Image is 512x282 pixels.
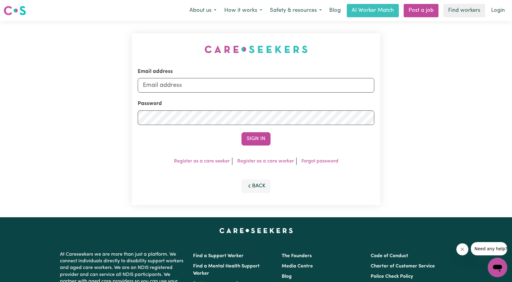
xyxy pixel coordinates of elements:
[241,179,271,193] button: Back
[193,254,244,258] a: Find a Support Worker
[456,243,468,255] iframe: Close message
[443,4,485,17] a: Find workers
[471,242,507,255] iframe: Message from company
[347,4,399,17] a: AI Worker Match
[266,4,326,17] button: Safety & resources
[282,274,292,279] a: Blog
[219,228,293,233] a: Careseekers home page
[404,4,438,17] a: Post a job
[371,264,435,269] a: Charter of Customer Service
[185,4,220,17] button: About us
[326,4,344,17] a: Blog
[138,78,374,93] input: Email address
[282,254,312,258] a: The Founders
[193,264,260,276] a: Find a Mental Health Support Worker
[487,4,508,17] a: Login
[4,5,26,16] img: Careseekers logo
[220,4,266,17] button: How it works
[371,274,413,279] a: Police Check Policy
[488,258,507,277] iframe: Button to launch messaging window
[4,4,37,9] span: Need any help?
[241,132,271,146] button: Sign In
[4,4,26,18] a: Careseekers logo
[174,159,230,164] a: Register as a care seeker
[138,100,162,108] label: Password
[237,159,294,164] a: Register as a care worker
[371,254,408,258] a: Code of Conduct
[282,264,313,269] a: Media Centre
[301,159,338,164] a: Forgot password
[138,68,173,76] label: Email address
